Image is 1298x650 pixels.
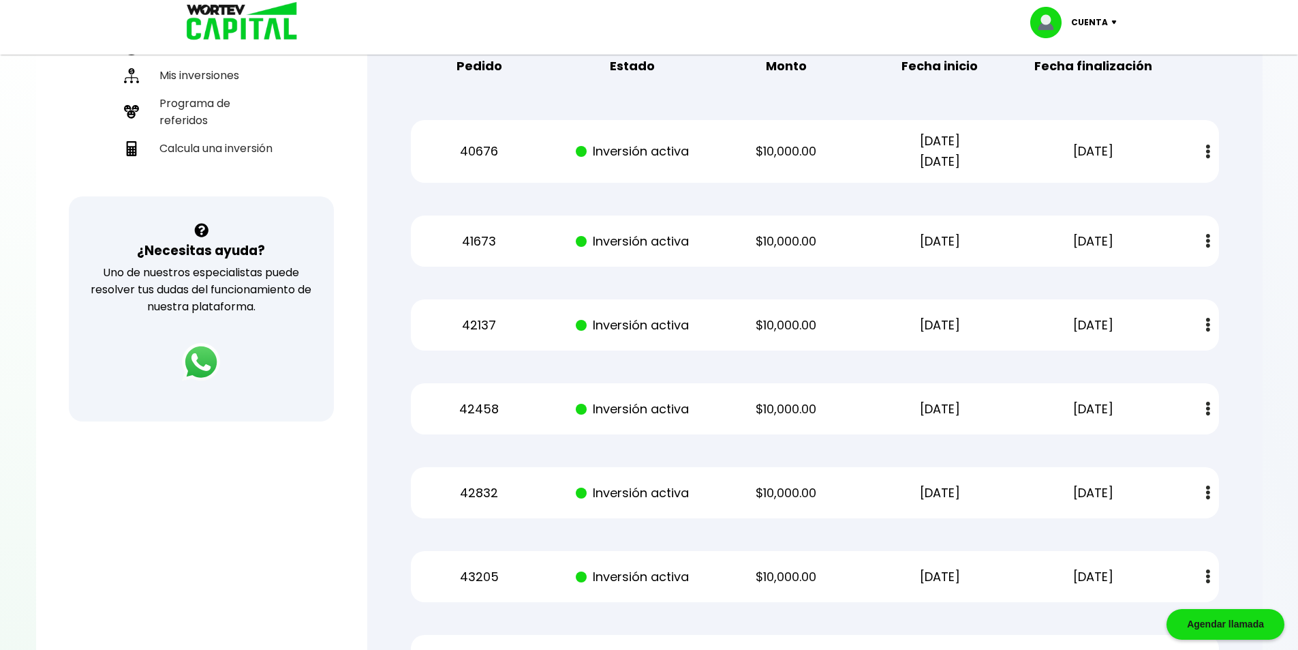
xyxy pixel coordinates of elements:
[124,104,139,119] img: recomiendanos-icon.9b8e9327.svg
[610,56,655,76] b: Estado
[1166,609,1284,640] div: Agendar llamada
[414,231,544,252] p: 41673
[568,231,698,252] p: Inversión activa
[124,68,139,83] img: inversiones-icon.6695dc30.svg
[1030,7,1071,38] img: profile-image
[722,483,851,503] p: $10,000.00
[1034,56,1152,76] b: Fecha finalización
[87,264,316,315] p: Uno de nuestros especialistas puede resolver tus dudas del funcionamiento de nuestra plataforma.
[1029,483,1158,503] p: [DATE]
[119,89,284,134] a: Programa de referidos
[901,56,978,76] b: Fecha inicio
[137,241,265,261] h3: ¿Necesitas ayuda?
[124,141,139,156] img: calculadora-icon.17d418c4.svg
[414,483,544,503] p: 42832
[568,141,698,162] p: Inversión activa
[1029,141,1158,162] p: [DATE]
[722,141,851,162] p: $10,000.00
[1029,399,1158,419] p: [DATE]
[875,567,1004,587] p: [DATE]
[1029,315,1158,336] p: [DATE]
[457,56,502,76] b: Pedido
[119,61,284,89] a: Mis inversiones
[414,315,544,336] p: 42137
[1108,20,1126,25] img: icon-down
[568,315,698,336] p: Inversión activa
[414,567,544,587] p: 43205
[182,343,220,381] img: logos_whatsapp-icon.242b2217.svg
[568,567,698,587] p: Inversión activa
[766,56,807,76] b: Monto
[414,399,544,419] p: 42458
[1029,567,1158,587] p: [DATE]
[875,483,1004,503] p: [DATE]
[722,567,851,587] p: $10,000.00
[568,399,698,419] p: Inversión activa
[875,131,1004,172] p: [DATE] [DATE]
[722,231,851,252] p: $10,000.00
[722,399,851,419] p: $10,000.00
[568,483,698,503] p: Inversión activa
[414,141,544,162] p: 40676
[875,315,1004,336] p: [DATE]
[722,315,851,336] p: $10,000.00
[875,231,1004,252] p: [DATE]
[119,134,284,162] a: Calcula una inversión
[875,399,1004,419] p: [DATE]
[1071,12,1108,33] p: Cuenta
[1029,231,1158,252] p: [DATE]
